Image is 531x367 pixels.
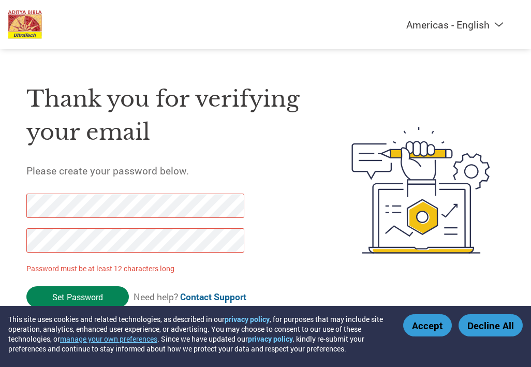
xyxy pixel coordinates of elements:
[26,263,244,274] p: Password must be at least 12 characters long
[26,286,129,307] input: Set Password
[60,334,157,344] button: manage your own preferences
[248,334,293,344] a: privacy policy
[26,164,313,177] h5: Please create your password below.
[403,314,452,336] button: Accept
[26,82,313,149] h1: Thank you for verifying your email
[337,67,504,313] img: create-password
[459,314,523,336] button: Decline All
[225,314,270,324] a: privacy policy
[134,291,246,303] span: Need help?
[8,314,388,354] div: This site uses cookies and related technologies, as described in our , for purposes that may incl...
[8,10,42,39] img: UltraTech
[180,291,246,303] a: Contact Support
